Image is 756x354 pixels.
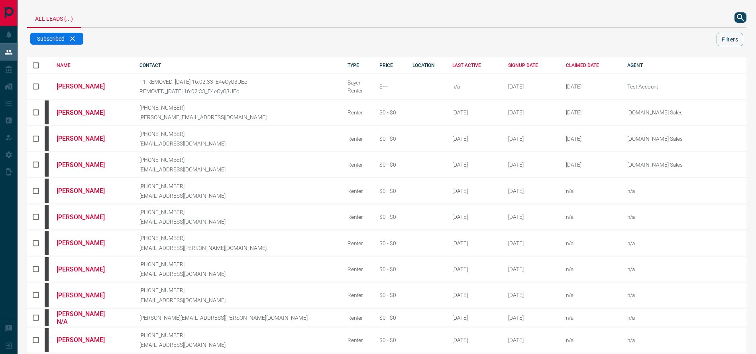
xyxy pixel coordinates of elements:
[139,63,336,68] div: CONTACT
[57,135,116,142] a: [PERSON_NAME]
[139,332,336,338] p: [PHONE_NUMBER]
[45,328,49,352] div: mrloft.ca
[57,187,116,195] a: [PERSON_NAME]
[734,12,746,23] button: search button
[57,265,116,273] a: [PERSON_NAME]
[508,292,554,298] div: October 14th 2008, 1:23:37 AM
[139,287,336,293] p: [PHONE_NUMBER]
[379,83,401,90] div: $---
[348,63,367,68] div: TYPE
[508,63,554,68] div: SIGNUP DATE
[139,183,336,189] p: [PHONE_NUMBER]
[566,83,615,90] div: April 29th 2025, 4:45:30 PM
[348,161,367,168] div: Renter
[27,8,81,28] div: All Leads (...)
[452,240,497,246] div: [DATE]
[379,315,401,321] div: $0 - $0
[139,157,336,163] p: [PHONE_NUMBER]
[379,161,401,168] div: $0 - $0
[57,83,116,90] a: [PERSON_NAME]
[348,136,367,142] div: Renter
[45,205,49,229] div: mrloft.ca
[627,161,727,168] p: [DOMAIN_NAME] Sales
[57,310,116,325] a: [PERSON_NAME] N/A
[139,209,336,215] p: [PHONE_NUMBER]
[45,283,49,307] div: mrloft.ca
[348,188,367,194] div: Renter
[452,161,497,168] div: [DATE]
[348,79,367,86] div: Buyer
[348,315,367,321] div: Renter
[57,109,116,116] a: [PERSON_NAME]
[348,87,367,94] div: Renter
[717,33,743,46] button: Filters
[566,337,615,343] div: n/a
[45,231,49,255] div: mrloft.ca
[348,337,367,343] div: Renter
[566,188,615,194] div: n/a
[57,239,116,247] a: [PERSON_NAME]
[139,131,336,137] p: [PHONE_NUMBER]
[566,240,615,246] div: n/a
[627,266,727,272] p: n/a
[57,213,116,221] a: [PERSON_NAME]
[348,214,367,220] div: Renter
[57,336,116,344] a: [PERSON_NAME]
[348,109,367,116] div: Renter
[139,235,336,241] p: [PHONE_NUMBER]
[566,214,615,220] div: n/a
[139,79,336,85] p: +1-REMOVED_[DATE] 16:02:33_E4eCyO3UEo
[508,83,554,90] div: September 1st 2015, 9:13:21 AM
[139,114,336,120] p: [PERSON_NAME][EMAIL_ADDRESS][DOMAIN_NAME]
[45,309,49,326] div: mrloft.ca
[57,291,116,299] a: [PERSON_NAME]
[508,240,554,246] div: October 13th 2008, 7:44:16 PM
[627,214,727,220] p: n/a
[508,161,554,168] div: October 12th 2008, 6:29:44 AM
[45,257,49,281] div: mrloft.ca
[627,188,727,194] p: n/a
[379,188,401,194] div: $0 - $0
[45,100,49,124] div: mrloft.ca
[627,109,727,116] p: [DOMAIN_NAME] Sales
[379,266,401,272] div: $0 - $0
[452,214,497,220] div: [DATE]
[566,63,615,68] div: CLAIMED DATE
[379,109,401,116] div: $0 - $0
[139,297,336,303] p: [EMAIL_ADDRESS][DOMAIN_NAME]
[139,88,336,94] p: REMOVED_[DATE] 16:02:33_E4eCyO3UEo
[379,337,401,343] div: $0 - $0
[379,240,401,246] div: $0 - $0
[508,214,554,220] div: October 12th 2008, 3:01:27 PM
[452,337,497,343] div: [DATE]
[508,109,554,116] div: October 11th 2008, 12:32:56 PM
[452,266,497,272] div: [DATE]
[45,179,49,203] div: mrloft.ca
[627,292,727,298] p: n/a
[452,315,497,321] div: [DATE]
[452,83,497,90] div: n/a
[348,240,367,246] div: Renter
[139,218,336,225] p: [EMAIL_ADDRESS][DOMAIN_NAME]
[566,161,615,168] div: February 19th 2025, 2:37:44 PM
[566,292,615,298] div: n/a
[30,33,83,45] div: Subscribed
[139,166,336,173] p: [EMAIL_ADDRESS][DOMAIN_NAME]
[57,161,116,169] a: [PERSON_NAME]
[508,266,554,272] div: October 13th 2008, 8:32:50 PM
[508,337,554,343] div: October 15th 2008, 1:08:42 PM
[139,271,336,277] p: [EMAIL_ADDRESS][DOMAIN_NAME]
[45,126,49,150] div: mrloft.ca
[452,292,497,298] div: [DATE]
[566,266,615,272] div: n/a
[627,315,727,321] p: n/a
[412,63,440,68] div: LOCATION
[627,136,727,142] p: [DOMAIN_NAME] Sales
[566,136,615,142] div: February 19th 2025, 2:37:44 PM
[452,109,497,116] div: [DATE]
[452,136,497,142] div: [DATE]
[348,292,367,298] div: Renter
[379,292,401,298] div: $0 - $0
[139,342,336,348] p: [EMAIL_ADDRESS][DOMAIN_NAME]
[627,83,727,90] p: Test Account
